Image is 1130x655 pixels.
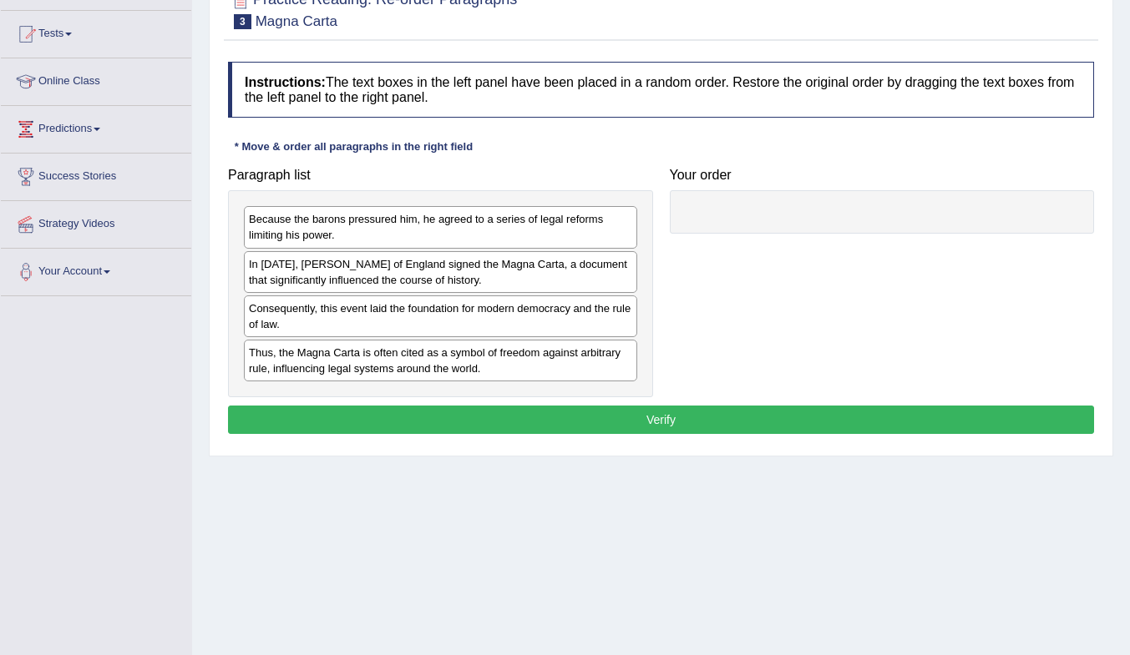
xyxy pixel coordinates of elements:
div: Thus, the Magna Carta is often cited as a symbol of freedom against arbitrary rule, influencing l... [244,340,637,381]
a: Success Stories [1,154,191,195]
small: Magna Carta [256,13,337,29]
div: Consequently, this event laid the foundation for modern democracy and the rule of law. [244,295,637,337]
span: 3 [234,14,251,29]
a: Your Account [1,249,191,290]
div: In [DATE], [PERSON_NAME] of England signed the Magna Carta, a document that significantly influen... [244,251,637,293]
div: * Move & order all paragraphs in the right field [228,139,479,154]
h4: Your order [670,168,1095,183]
a: Tests [1,11,191,53]
b: Instructions: [245,75,326,89]
a: Online Class [1,58,191,100]
h4: The text boxes in the left panel have been placed in a random order. Restore the original order b... [228,62,1094,118]
a: Strategy Videos [1,201,191,243]
h4: Paragraph list [228,168,653,183]
div: Because the barons pressured him, he agreed to a series of legal reforms limiting his power. [244,206,637,248]
button: Verify [228,406,1094,434]
a: Predictions [1,106,191,148]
